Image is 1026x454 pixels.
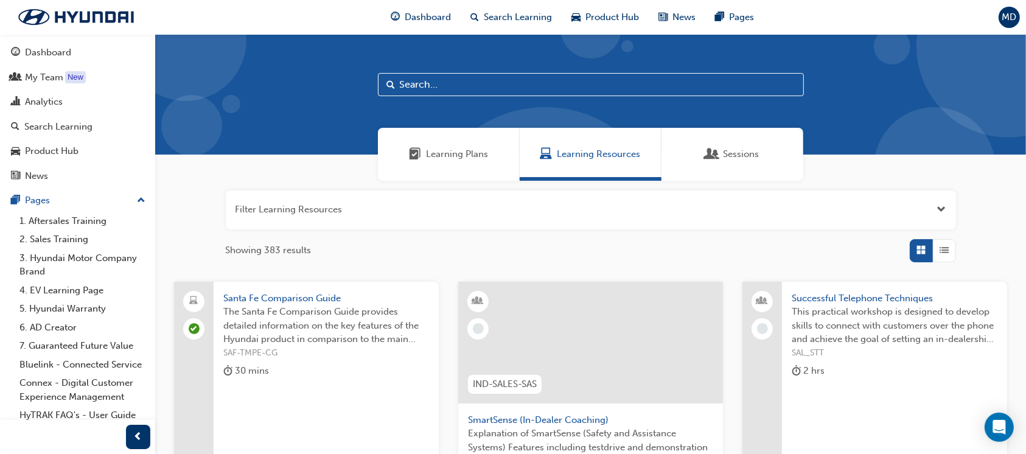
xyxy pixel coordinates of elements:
[520,128,661,181] a: Learning ResourcesLearning Resources
[25,71,63,85] div: My Team
[11,122,19,133] span: search-icon
[571,10,581,25] span: car-icon
[473,323,484,334] span: learningRecordVerb_NONE-icon
[757,323,768,334] span: learningRecordVerb_NONE-icon
[985,413,1014,442] div: Open Intercom Messenger
[792,305,997,346] span: This practical workshop is designed to develop skills to connect with customers over the phone an...
[672,10,696,24] span: News
[15,337,150,355] a: 7. Guaranteed Future Value
[792,363,825,379] div: 2 hrs
[658,10,668,25] span: news-icon
[25,169,48,183] div: News
[461,5,562,30] a: search-iconSearch Learning
[15,212,150,231] a: 1. Aftersales Training
[223,305,429,346] span: The Santa Fe Comparison Guide provides detailed information on the key features of the Hyundai pr...
[25,194,50,208] div: Pages
[378,73,804,96] input: Search...
[189,323,200,334] span: learningRecordVerb_COMPLETE-icon
[792,346,997,360] span: SAL_STT
[223,363,269,379] div: 30 mins
[5,140,150,162] a: Product Hub
[5,41,150,64] a: Dashboard
[11,97,20,108] span: chart-icon
[25,144,79,158] div: Product Hub
[999,7,1020,28] button: MD
[11,47,20,58] span: guage-icon
[15,374,150,406] a: Connex - Digital Customer Experience Management
[5,91,150,113] a: Analytics
[937,203,946,217] button: Open the filter
[405,10,451,24] span: Dashboard
[190,293,198,309] span: laptop-icon
[1002,10,1017,24] span: MD
[468,427,713,454] span: Explanation of SmartSense (Safety and Assistance Systems) Features including testdrive and demons...
[11,195,20,206] span: pages-icon
[11,146,20,157] span: car-icon
[65,71,86,83] div: Tooltip anchor
[381,5,461,30] a: guage-iconDashboard
[916,243,926,257] span: Grid
[792,363,801,379] span: duration-icon
[6,4,146,30] img: Trak
[15,318,150,337] a: 6. AD Creator
[540,147,553,161] span: Learning Resources
[649,5,705,30] a: news-iconNews
[226,243,312,257] span: Showing 383 results
[706,147,718,161] span: Sessions
[426,147,488,161] span: Learning Plans
[391,10,400,25] span: guage-icon
[557,147,641,161] span: Learning Resources
[223,346,429,360] span: SAF-TMPE-CG
[137,193,145,209] span: up-icon
[223,363,232,379] span: duration-icon
[409,147,421,161] span: Learning Plans
[25,46,71,60] div: Dashboard
[5,116,150,138] a: Search Learning
[473,377,537,391] span: IND-SALES-SAS
[387,78,396,92] span: Search
[5,189,150,212] button: Pages
[5,39,150,189] button: DashboardMy TeamAnalyticsSearch LearningProduct HubNews
[758,293,767,309] span: people-icon
[15,281,150,300] a: 4. EV Learning Page
[25,95,63,109] div: Analytics
[723,147,759,161] span: Sessions
[15,355,150,374] a: Bluelink - Connected Service
[11,72,20,83] span: people-icon
[585,10,639,24] span: Product Hub
[470,10,479,25] span: search-icon
[378,128,520,181] a: Learning PlansLearning Plans
[705,5,764,30] a: pages-iconPages
[474,293,483,309] span: learningResourceType_INSTRUCTOR_LED-icon
[134,430,143,445] span: prev-icon
[15,406,150,425] a: HyTRAK FAQ's - User Guide
[24,120,92,134] div: Search Learning
[15,249,150,281] a: 3. Hyundai Motor Company Brand
[11,171,20,182] span: news-icon
[484,10,552,24] span: Search Learning
[940,243,949,257] span: List
[661,128,803,181] a: SessionsSessions
[15,230,150,249] a: 2. Sales Training
[223,292,429,306] span: Santa Fe Comparison Guide
[15,299,150,318] a: 5. Hyundai Warranty
[562,5,649,30] a: car-iconProduct Hub
[729,10,754,24] span: Pages
[5,165,150,187] a: News
[5,66,150,89] a: My Team
[468,413,713,427] span: SmartSense (In-Dealer Coaching)
[715,10,724,25] span: pages-icon
[792,292,997,306] span: Successful Telephone Techniques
